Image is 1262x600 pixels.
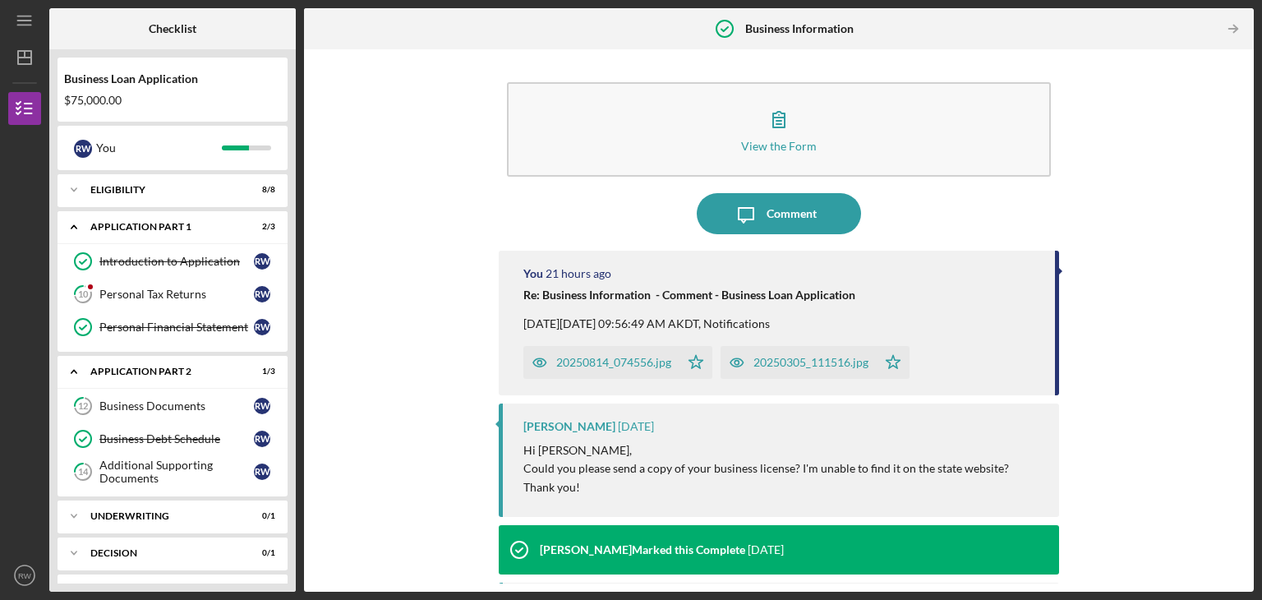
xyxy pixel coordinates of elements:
div: R W [74,140,92,158]
a: 10Personal Tax ReturnsRW [66,278,279,311]
tspan: 12 [78,401,88,412]
text: RW [18,571,32,580]
div: Business Documents [99,399,254,413]
a: 14Additional Supporting DocumentsRW [66,455,279,488]
time: 2025-09-08 20:21 [748,543,784,556]
div: Underwriting [90,511,234,521]
div: R W [254,464,270,480]
div: Introduction to Application [99,255,254,268]
div: Business Loan Application [64,72,281,85]
a: Personal Financial StatementRW [66,311,279,344]
div: 0 / 1 [246,511,275,521]
div: Eligibility [90,185,234,195]
div: You [96,134,222,162]
a: Introduction to ApplicationRW [66,245,279,278]
div: 2 / 3 [246,222,275,232]
p: Hi [PERSON_NAME], [523,441,1009,459]
div: [PERSON_NAME] Marked this Complete [540,543,745,556]
div: Additional Supporting Documents [99,459,254,485]
div: 8 / 8 [246,185,275,195]
div: Application Part 1 [90,222,234,232]
tspan: 10 [78,289,89,300]
div: 1 / 3 [246,367,275,376]
div: R W [254,286,270,302]
a: Business Debt ScheduleRW [66,422,279,455]
div: R W [254,319,270,335]
p: Could you please send a copy of your business license? I'm unable to find it on the state website? [523,459,1009,478]
div: You [523,267,543,280]
div: R W [254,398,270,414]
time: 2025-09-29 21:27 [546,267,611,280]
div: R W [254,431,270,447]
button: 20250814_074556.jpg [523,346,712,379]
p: [DATE][DATE] 09:56:49 AM AKDT, Notifications [523,315,855,333]
p: Thank you! [523,478,1009,496]
div: Comment [767,193,817,234]
div: [PERSON_NAME] [523,420,615,433]
button: Comment [697,193,861,234]
a: 12Business DocumentsRW [66,390,279,422]
div: 20250814_074556.jpg [556,356,671,369]
div: Personal Tax Returns [99,288,254,301]
time: 2025-09-29 17:56 [618,420,654,433]
div: 20250305_111516.jpg [753,356,868,369]
b: Business Information [745,22,854,35]
div: Decision [90,548,234,558]
div: 0 / 1 [246,548,275,558]
div: $75,000.00 [64,94,281,107]
b: Checklist [149,22,196,35]
tspan: 14 [78,467,89,478]
button: RW [8,559,41,592]
button: View the Form [507,82,1051,177]
div: R W [254,253,270,270]
button: 20250305_111516.jpg [721,346,910,379]
div: Application Part 2 [90,367,234,376]
div: Personal Financial Statement [99,321,254,334]
div: Business Debt Schedule [99,432,254,445]
strong: Re: Business Information - Comment - Business Loan Application [523,288,855,302]
div: View the Form [741,140,817,152]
